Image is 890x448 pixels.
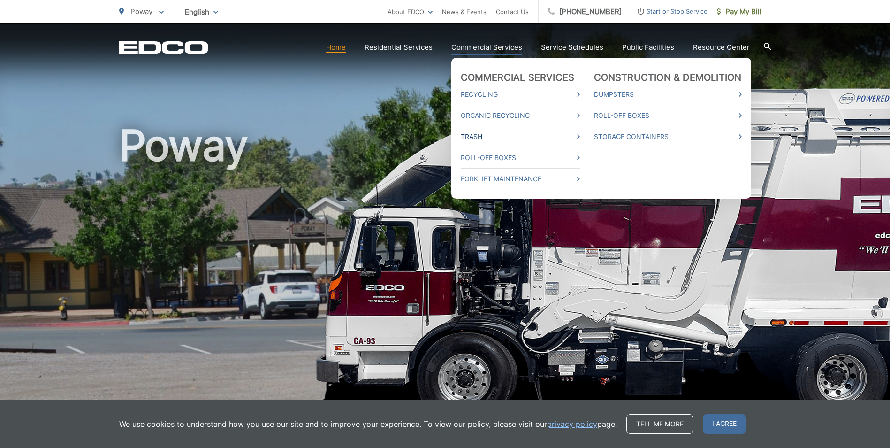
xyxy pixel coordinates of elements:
[622,42,674,53] a: Public Facilities
[717,6,761,17] span: Pay My Bill
[541,42,603,53] a: Service Schedules
[119,418,617,430] p: We use cookies to understand how you use our site and to improve your experience. To view our pol...
[594,131,742,142] a: Storage Containers
[119,122,771,419] h1: Poway
[130,7,152,16] span: Poway
[119,41,208,54] a: EDCD logo. Return to the homepage.
[461,152,580,163] a: Roll-Off Boxes
[703,414,746,434] span: I agree
[693,42,750,53] a: Resource Center
[451,42,522,53] a: Commercial Services
[496,6,529,17] a: Contact Us
[594,72,742,83] a: Construction & Demolition
[442,6,487,17] a: News & Events
[594,110,742,121] a: Roll-Off Boxes
[388,6,433,17] a: About EDCO
[178,4,225,20] span: English
[594,89,742,100] a: Dumpsters
[461,72,575,83] a: Commercial Services
[461,110,580,121] a: Organic Recycling
[461,173,580,185] a: Forklift Maintenance
[461,131,580,142] a: Trash
[461,89,580,100] a: Recycling
[626,414,693,434] a: Tell me more
[326,42,346,53] a: Home
[547,418,597,430] a: privacy policy
[365,42,433,53] a: Residential Services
